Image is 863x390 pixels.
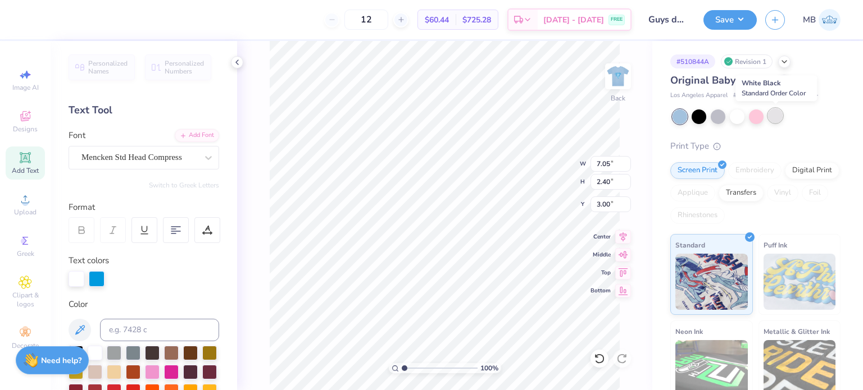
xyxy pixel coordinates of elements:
span: Standard [675,239,705,251]
div: Back [611,93,625,103]
div: Color [69,298,219,311]
div: Embroidery [728,162,782,179]
div: Print Type [670,140,841,153]
span: Greek [17,249,34,258]
a: MB [803,9,841,31]
img: Standard [675,254,748,310]
span: Middle [591,251,611,259]
span: 100 % [480,363,498,373]
span: Decorate [12,341,39,350]
span: MB [803,13,816,26]
div: Transfers [719,185,764,201]
div: Applique [670,185,715,201]
span: FREE [611,16,623,24]
button: Save [703,10,757,30]
input: e.g. 7428 c [100,319,219,341]
span: Metallic & Glitter Ink [764,325,830,337]
span: Los Angeles Apparel [670,91,728,100]
span: [DATE] - [DATE] [543,14,604,26]
div: Rhinestones [670,207,725,224]
div: Vinyl [767,185,798,201]
input: Untitled Design [640,8,695,31]
div: Add Font [175,129,219,142]
span: Original Baby Rib Tee [670,74,774,87]
div: Revision 1 [721,54,773,68]
div: # 510844A [670,54,715,68]
span: Standard Order Color [742,89,806,98]
span: Personalized Names [88,59,128,75]
img: Marianne Bagtang [819,9,841,31]
span: Bottom [591,287,611,295]
label: Text colors [69,254,109,267]
div: Screen Print [670,162,725,179]
div: Format [69,201,220,214]
div: Text Tool [69,103,219,118]
div: Foil [802,185,828,201]
span: $60.44 [425,14,449,26]
span: Top [591,269,611,277]
span: Designs [13,125,38,134]
span: Add Text [12,166,39,175]
img: Back [607,65,629,88]
span: Puff Ink [764,239,787,251]
span: Center [591,233,611,241]
div: White Black [735,75,817,101]
input: – – [344,10,388,30]
label: Font [69,129,85,142]
img: Puff Ink [764,254,836,310]
div: Digital Print [785,162,839,179]
button: Switch to Greek Letters [149,181,219,190]
span: Personalized Numbers [165,59,205,75]
span: Neon Ink [675,325,703,337]
span: Image AI [12,83,39,92]
span: $725.28 [462,14,491,26]
span: Clipart & logos [6,291,45,309]
strong: Need help? [41,355,81,366]
span: Upload [14,208,37,217]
